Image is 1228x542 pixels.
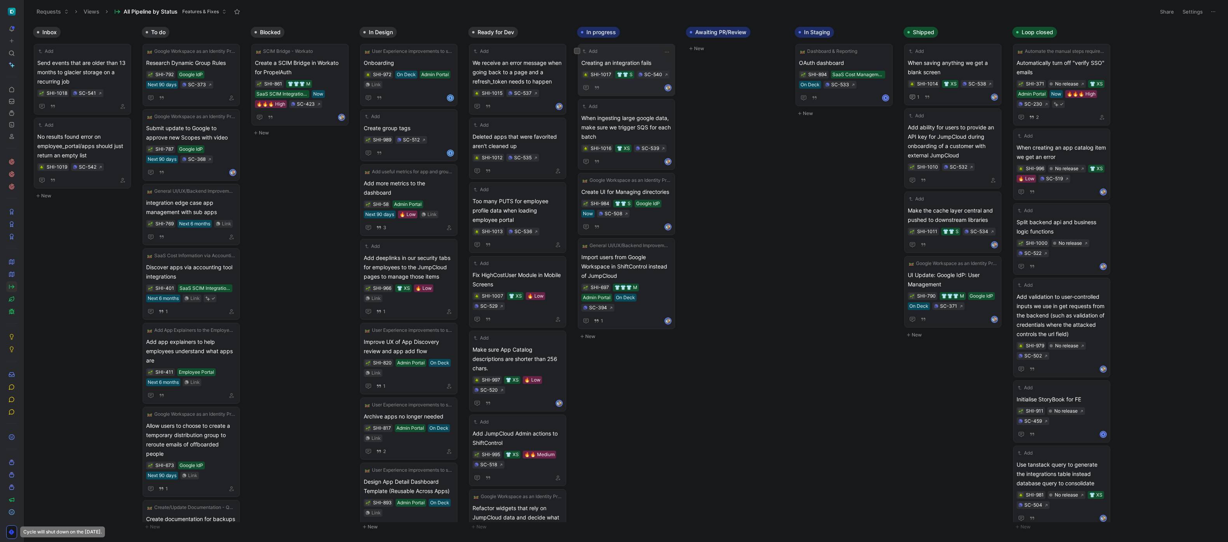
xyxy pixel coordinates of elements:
[297,100,315,108] div: SC-423
[146,187,236,195] button: 🛤️General UI/UX/Backend Improvements
[365,72,371,77] div: 🪲
[179,71,203,78] div: Google IdP
[795,109,897,118] button: New
[468,27,518,38] button: Ready for Dev
[188,81,206,89] div: SC-373
[917,95,919,99] span: 1
[360,44,457,106] a: 🛤️User Experience improvements to support Google workspace as an IdPOnboardingOn DeckAdmin Portal...
[364,113,381,120] button: Add
[916,260,997,267] span: Google Workspace as an Identity Provider (IdP) Integration
[251,128,353,138] button: New
[482,228,503,235] div: SHI-1013
[1101,189,1106,195] img: avatar
[642,145,659,152] div: SC-539
[583,201,588,206] div: 🌱
[360,239,457,320] a: AddAdd deeplinks in our security tabs for employees to the JumpCloud pages to manage those items👕...
[1067,90,1095,98] div: 🔥🔥🔥 High
[1017,143,1107,162] span: When creating an app catalog item we get an error
[37,121,54,129] button: Add
[1024,249,1041,257] div: SC-522
[1013,278,1110,377] a: AddAdd validation to user-controlled inputs we use in get requests from the backend (such as vali...
[33,6,72,17] button: Requests
[482,89,502,97] div: SHI-1015
[581,58,672,68] span: Creating an integration fails
[1055,165,1078,173] div: No release
[904,192,1001,253] a: AddMake the cache layer central and pushed to downstream libraries👕👕 SSC-534avatar
[1017,58,1107,77] span: Automatically turn off "verify SSO" emails
[369,28,393,36] span: In Design
[143,109,240,181] a: 🛤️Google Workspace as an Identity Provider (IdP) IntegrationSubmit update to Google to approve ne...
[148,221,153,227] button: 🌱
[909,229,915,234] button: 🌱
[469,182,566,253] a: AddToo many PUTS for employee profile data when loading employee portalSC-536
[908,270,998,289] span: UI Update: Google IdP: User Management
[264,80,282,88] div: SHI-861
[179,145,203,153] div: Google IdP
[644,71,662,78] div: SC-540
[79,163,96,171] div: SC-542
[1018,81,1024,87] div: 🌱
[1017,207,1034,214] button: Add
[515,228,532,235] div: SC-536
[908,260,998,267] button: 🛤️Google Workspace as an Identity Provider (IdP) Integration
[257,82,262,87] img: 🌱
[1018,49,1022,54] img: 🛤️
[143,44,240,106] a: 🛤️Google Workspace as an Identity Provider (IdP) IntegrationResearch Dynamic Group RulesGoogle Id...
[1018,90,1046,98] div: Admin Portal
[591,145,611,152] div: SHI-1016
[47,89,67,97] div: SHI-1018
[148,146,153,152] button: 🌱
[37,132,127,160] span: No results found error on employee_portal/apps should just return an empty list
[1018,166,1024,171] button: 🪲
[397,71,416,78] div: On Deck
[366,73,370,77] img: 🪲
[1019,167,1023,171] img: 🪲
[801,72,806,77] button: 🌱
[372,81,381,89] div: Link
[146,58,236,68] span: Research Dynamic Group Rules
[1013,44,1110,125] a: 🛤️Automate the manual steps required to finish onboarding a customer after org creationAutomatica...
[581,47,598,55] button: Add
[251,27,284,38] button: Blocked
[908,47,925,55] button: Add
[366,202,370,207] img: 🌱
[148,222,153,227] img: 🌱
[421,71,449,78] div: Admin Portal
[469,256,566,328] a: AddFix HighCostUser Module in Mobile Screens👕 XS🔥 LowSC-529
[1051,90,1061,98] div: Now
[147,49,152,54] img: 🛤️
[39,91,44,96] button: 🌱
[251,44,349,125] a: 🛤️SCIM Bridge - WorkatoCreate a SCIM Bridge in Workato for PropelAuth👕👕👕 MSaaS SCIM IntegrationsN...
[583,178,587,183] img: 🛤️
[474,91,480,96] div: 🪲
[581,103,598,110] button: Add
[364,168,454,176] button: 🛤️Add useful metrics for app and group membership changes
[1022,28,1053,36] span: Loop closed
[586,28,616,36] span: In progress
[583,72,588,77] div: 🪲
[39,164,44,170] div: 🪲
[8,8,16,16] img: ShiftControl
[581,242,672,249] button: 🛤️General UI/UX/Backend Improvements
[365,49,370,54] img: 🛤️
[473,121,490,129] button: Add
[47,163,67,171] div: SHI-1019
[339,115,344,120] img: avatar
[801,73,806,77] img: 🌱
[514,154,532,162] div: SC-535
[313,90,323,98] div: Now
[908,206,998,225] span: Make the cache layer central and pushed to downstream libraries
[473,58,563,86] span: We receive an error message when going back to a page and a refresh_token needs to happen
[256,49,261,54] img: 🛤️
[910,82,914,87] img: 🪲
[360,109,457,161] a: AddCreate group tagsSC-512E
[42,28,57,36] span: Inbox
[590,242,670,249] span: General UI/UX/Backend Improvements
[1046,175,1063,183] div: SC-519
[950,163,967,171] div: SC-532
[904,256,1001,328] a: 🛤️Google Workspace as an Identity Provider (IdP) IntegrationUI Update: Google IdP: User Managemen...
[617,71,633,78] div: 👕👕 S
[799,58,889,68] span: OAuth dashboard
[578,173,675,235] a: 🛤️Google Workspace as an Identity Provider (IdP) IntegrationCreate UI for Managing directories👕👕 ...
